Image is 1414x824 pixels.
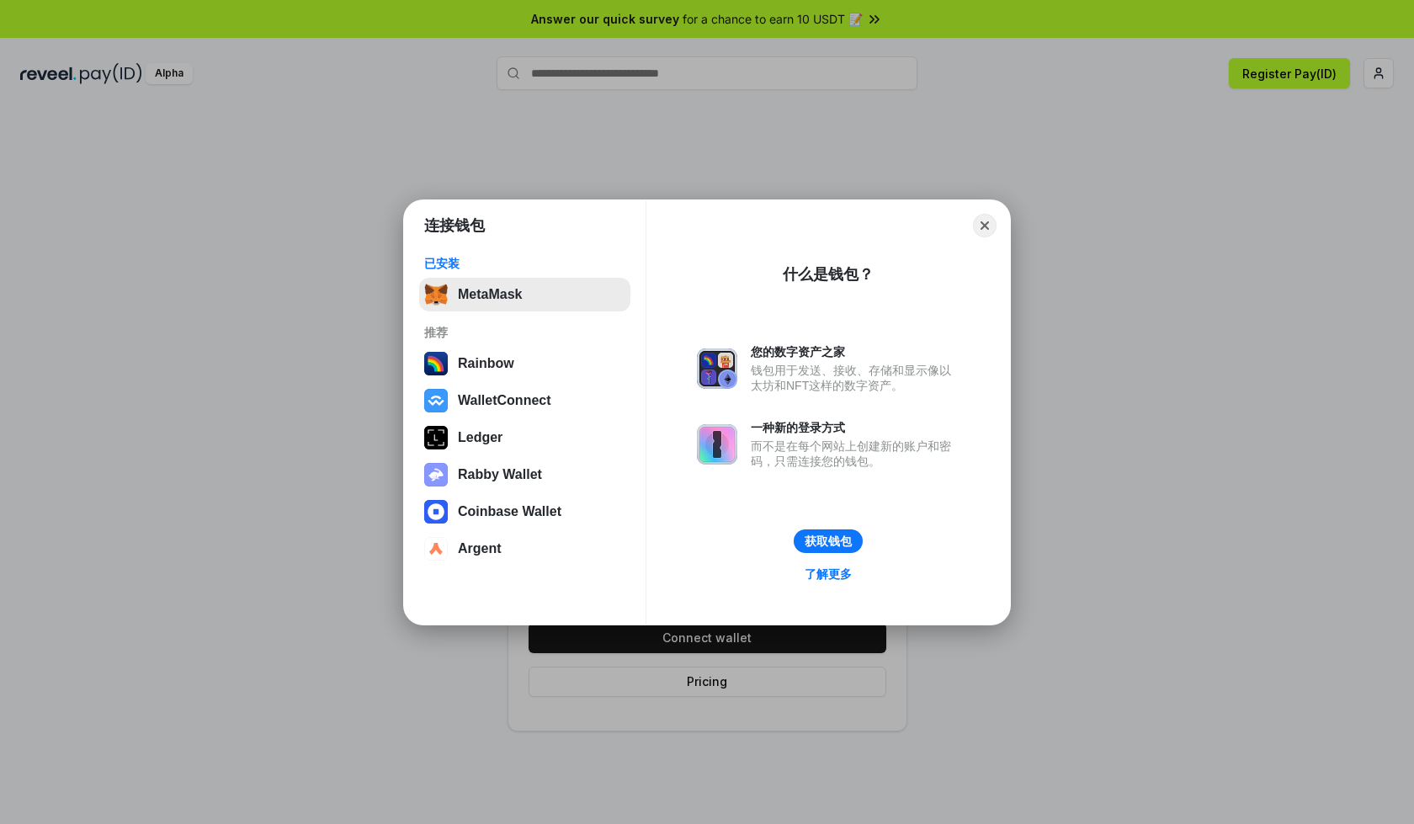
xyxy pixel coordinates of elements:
[424,463,448,486] img: svg+xml,%3Csvg%20xmlns%3D%22http%3A%2F%2Fwww.w3.org%2F2000%2Fsvg%22%20fill%3D%22none%22%20viewBox...
[424,256,625,271] div: 已安装
[424,389,448,412] img: svg+xml,%3Csvg%20width%3D%2228%22%20height%3D%2228%22%20viewBox%3D%220%200%2028%2028%22%20fill%3D...
[458,541,502,556] div: Argent
[458,356,514,371] div: Rainbow
[458,287,522,302] div: MetaMask
[424,283,448,306] img: svg+xml,%3Csvg%20fill%3D%22none%22%20height%3D%2233%22%20viewBox%3D%220%200%2035%2033%22%20width%...
[697,348,737,389] img: svg+xml,%3Csvg%20xmlns%3D%22http%3A%2F%2Fwww.w3.org%2F2000%2Fsvg%22%20fill%3D%22none%22%20viewBox...
[419,495,630,529] button: Coinbase Wallet
[419,532,630,566] button: Argent
[424,500,448,524] img: svg+xml,%3Csvg%20width%3D%2228%22%20height%3D%2228%22%20viewBox%3D%220%200%2028%2028%22%20fill%3D...
[751,344,959,359] div: 您的数字资产之家
[794,529,863,553] button: 获取钱包
[458,430,502,445] div: Ledger
[805,534,852,549] div: 获取钱包
[424,215,485,236] h1: 连接钱包
[751,363,959,393] div: 钱包用于发送、接收、存储和显示像以太坊和NFT这样的数字资产。
[805,566,852,582] div: 了解更多
[458,467,542,482] div: Rabby Wallet
[458,504,561,519] div: Coinbase Wallet
[697,424,737,465] img: svg+xml,%3Csvg%20xmlns%3D%22http%3A%2F%2Fwww.w3.org%2F2000%2Fsvg%22%20fill%3D%22none%22%20viewBox...
[424,352,448,375] img: svg+xml,%3Csvg%20width%3D%22120%22%20height%3D%22120%22%20viewBox%3D%220%200%20120%20120%22%20fil...
[424,537,448,561] img: svg+xml,%3Csvg%20width%3D%2228%22%20height%3D%2228%22%20viewBox%3D%220%200%2028%2028%22%20fill%3D...
[751,439,959,469] div: 而不是在每个网站上创建新的账户和密码，只需连接您的钱包。
[419,347,630,380] button: Rainbow
[419,421,630,455] button: Ledger
[795,563,862,585] a: 了解更多
[973,214,997,237] button: Close
[419,384,630,417] button: WalletConnect
[419,458,630,492] button: Rabby Wallet
[751,420,959,435] div: 一种新的登录方式
[458,393,551,408] div: WalletConnect
[783,264,874,284] div: 什么是钱包？
[419,278,630,311] button: MetaMask
[424,426,448,449] img: svg+xml,%3Csvg%20xmlns%3D%22http%3A%2F%2Fwww.w3.org%2F2000%2Fsvg%22%20width%3D%2228%22%20height%3...
[424,325,625,340] div: 推荐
